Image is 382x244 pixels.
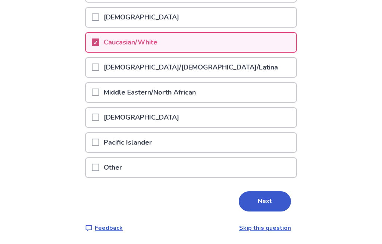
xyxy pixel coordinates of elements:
p: Pacific Islander [99,133,156,152]
p: Middle Eastern/North African [99,83,200,102]
a: Feedback [85,223,123,232]
p: [DEMOGRAPHIC_DATA]/[DEMOGRAPHIC_DATA]/Latina [99,58,282,77]
a: Skip this question [239,224,291,232]
p: Caucasian/White [99,33,162,52]
p: [DEMOGRAPHIC_DATA] [99,8,184,27]
p: Other [99,158,126,177]
p: Feedback [95,223,123,232]
p: [DEMOGRAPHIC_DATA] [99,108,184,127]
button: Next [239,191,291,211]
